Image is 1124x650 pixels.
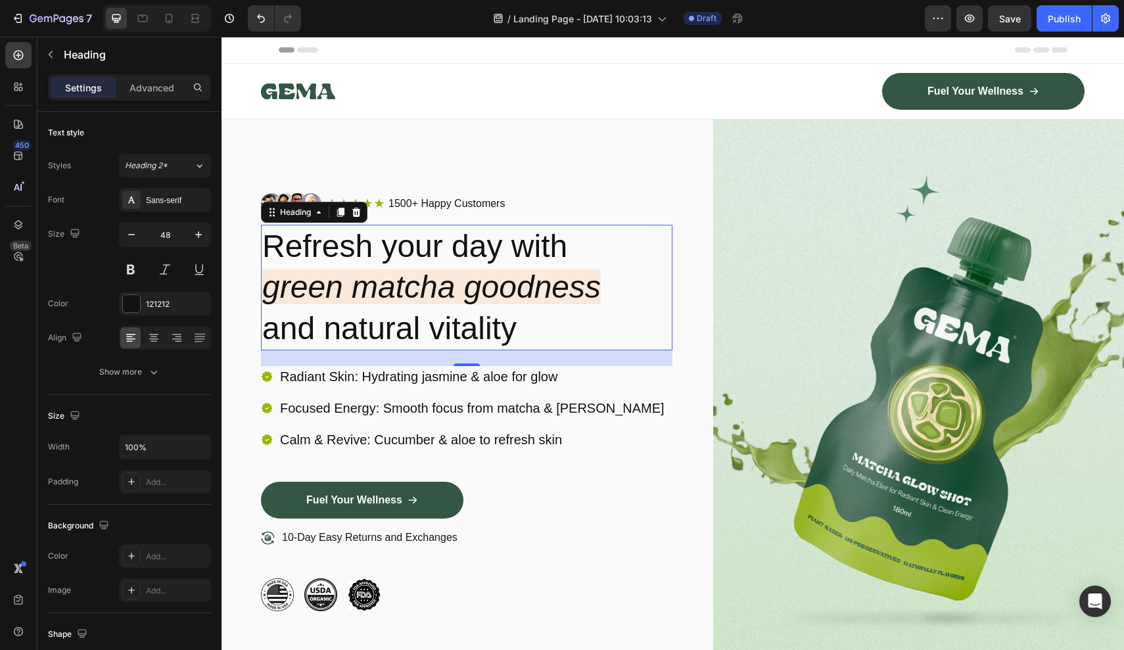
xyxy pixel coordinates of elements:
span: Save [999,13,1021,24]
div: Background [48,517,112,535]
p: Settings [65,81,102,95]
input: Auto [120,435,210,459]
a: Fuel Your Wellness [39,445,242,482]
button: Heading 2* [119,154,211,177]
div: Width [48,441,70,453]
div: 450 [12,140,32,151]
h2: Refresh your day with and natural vitality [39,188,451,313]
p: 10-Day Easy Returns and Exchanges [60,494,236,508]
button: Save [988,5,1031,32]
div: Text style [48,127,84,139]
button: Publish [1037,5,1092,32]
span: Heading 2* [125,160,168,172]
div: Beta [10,241,32,251]
p: 1500+ Happy Customers [167,160,283,174]
div: Align [48,329,85,347]
div: 121212 [146,298,208,310]
div: Image [48,584,71,596]
p: Advanced [129,81,174,95]
div: Heading [56,170,92,181]
p: Fuel Your Wellness [706,48,802,62]
div: Add... [146,585,208,597]
p: Calm & Revive: Cucumber & aloe to refresh skin [59,394,443,411]
div: Sans-serif [146,195,208,206]
img: gempages_432750572815254551-354b0b53-b64f-4e13-8666-ba9611805631.png [39,156,100,177]
img: gempages_432750572815254551-4b682a34-33d6-40ab-85b5-0690c07b22f6.png [83,542,116,574]
div: Add... [146,551,208,563]
span: Landing Page - [DATE] 10:03:13 [513,12,652,26]
i: green matcha goodness [41,233,379,267]
div: Open Intercom Messenger [1079,586,1111,617]
img: gempages_432750572815254551-61c25942-6fdd-48f2-b671-bfa8f4c72b4d.png [126,542,159,574]
div: Size [48,225,83,243]
img: gempages_432750572815254551-677af688-17fc-4199-b803-fb9a7d2c22e7.png [39,542,72,574]
p: 7 [86,11,92,26]
p: Fuel Your Wellness [85,457,181,471]
img: gempages_432750572815254551-2e98e395-c08b-4e35-b275-de9b51b4d3a8.png [492,83,903,648]
div: Show more [99,365,160,379]
span: / [507,12,511,26]
iframe: Design area [222,37,1124,650]
div: Padding [48,476,78,488]
div: Color [48,298,68,310]
button: Show more [48,360,211,384]
div: Add... [146,476,208,488]
button: 7 [5,5,98,32]
div: Publish [1048,12,1081,26]
p: Heading [64,47,206,62]
div: Shape [48,626,90,643]
div: Size [48,407,83,425]
span: Draft [697,12,716,24]
div: Font [48,194,64,206]
p: Focused Energy: Smooth focus from matcha & [PERSON_NAME] [59,363,443,380]
div: Color [48,550,68,562]
p: Radiant Skin: Hydrating jasmine & aloe for glow [59,331,443,348]
div: Undo/Redo [248,5,301,32]
div: Styles [48,160,71,172]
